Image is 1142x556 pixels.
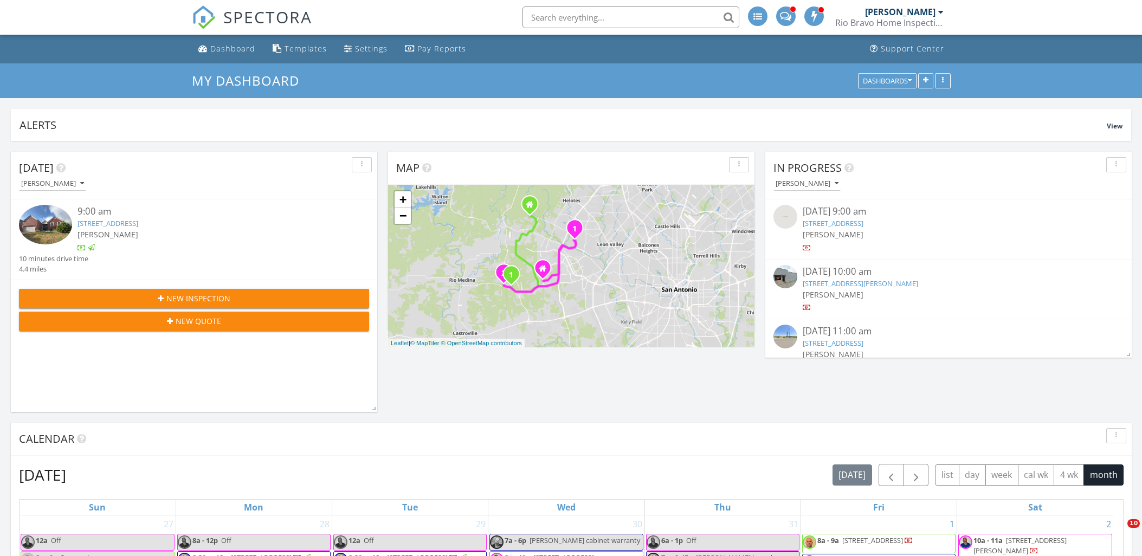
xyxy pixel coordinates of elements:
button: Previous month [879,464,904,486]
div: [DATE] 10:00 am [803,265,1094,279]
a: Settings [340,39,392,59]
button: day [959,464,986,486]
a: [DATE] 9:00 am [STREET_ADDRESS] [PERSON_NAME] [773,205,1124,253]
button: week [985,464,1018,486]
span: In Progress [773,160,842,175]
img: eddiegonzalez.jpg [959,535,972,549]
a: Monday [242,500,266,515]
div: [PERSON_NAME] [776,180,838,188]
button: New Quote [19,312,369,331]
a: [STREET_ADDRESS] [78,218,138,228]
a: Go to July 30, 2025 [630,515,644,533]
a: Wednesday [555,500,578,515]
button: month [1083,464,1124,486]
a: Thursday [712,500,733,515]
div: Support Center [881,43,944,54]
span: New Inspection [166,293,230,304]
span: [PERSON_NAME] [803,349,863,359]
span: [PERSON_NAME] cabinet warranty [530,535,640,545]
span: 10 [1127,519,1140,528]
button: [PERSON_NAME] [19,177,86,191]
a: [STREET_ADDRESS][PERSON_NAME] [803,279,918,288]
div: 10 minutes drive time [19,254,88,264]
div: [DATE] 11:00 am [803,325,1094,338]
span: Off [221,535,231,545]
span: SPECTORA [223,5,312,28]
a: Sunday [87,500,108,515]
button: [PERSON_NAME] [773,177,841,191]
button: [DATE] [833,464,872,486]
div: Alerts [20,118,1107,132]
a: 8a - 9a [STREET_ADDRESS] [817,535,913,545]
a: Go to July 27, 2025 [162,515,176,533]
iframe: Intercom live chat [1105,519,1131,545]
a: Pay Reports [401,39,470,59]
a: Dashboard [194,39,260,59]
a: © OpenStreetMap contributors [441,340,522,346]
h2: [DATE] [19,464,66,486]
span: 12a [349,535,360,545]
span: New Quote [176,315,221,327]
div: Dashboard [210,43,255,54]
a: Zoom in [395,191,411,208]
button: list [935,464,959,486]
a: Support Center [866,39,949,59]
span: Map [396,160,420,175]
span: 8a - 9a [817,535,839,545]
img: eddiegonzalez.jpg [334,535,347,549]
div: Rio Bravo Home Inspections [835,17,944,28]
div: Dashboards [863,77,912,85]
button: Dashboards [858,73,917,88]
a: Zoom out [395,208,411,224]
img: streetview [773,205,797,229]
img: streetview [773,325,797,348]
span: [PERSON_NAME] [78,229,138,240]
a: 10a - 11a [STREET_ADDRESS][PERSON_NAME] [973,535,1067,555]
img: img_6239.jpg [490,535,504,549]
span: Off [51,535,61,545]
span: 10a - 11a [973,535,1003,545]
img: eddiegonzalez.jpg [178,535,191,549]
span: [STREET_ADDRESS][PERSON_NAME] [973,535,1067,555]
img: streetview [773,265,797,289]
a: 8a - 9a [STREET_ADDRESS] [802,534,956,553]
span: [PERSON_NAME] [803,229,863,240]
a: [DATE] 10:00 am [STREET_ADDRESS][PERSON_NAME] [PERSON_NAME] [773,265,1124,313]
div: 13558 Ailey Knoll, San Antonio TX 78254 [530,204,536,210]
i: 1 [509,271,513,279]
button: New Inspection [19,289,369,308]
a: Leaflet [391,340,409,346]
div: 6110 Cliffbrier Dr, San Antonio, TX 78250 [575,228,581,234]
div: [PERSON_NAME] [865,7,935,17]
a: SPECTORA [192,15,312,37]
a: [STREET_ADDRESS] [803,338,863,348]
a: Saturday [1026,500,1044,515]
button: 4 wk [1054,464,1084,486]
a: Go to July 28, 2025 [318,515,332,533]
button: Next month [904,464,929,486]
span: [DATE] [19,160,54,175]
img: The Best Home Inspection Software - Spectora [192,5,216,29]
span: 6a - 1p [661,535,683,545]
i: 1 [572,225,577,232]
img: eddiegonzalez.jpg [21,535,35,549]
input: Search everything... [522,7,739,28]
a: My Dashboard [192,72,308,89]
span: 12a [36,535,48,545]
span: Off [364,535,374,545]
div: Settings [355,43,388,54]
div: [DATE] 9:00 am [803,205,1094,218]
div: 5032 Bright Bluff, San Antonio TX 78253 [543,268,549,274]
a: 9:00 am [STREET_ADDRESS] [PERSON_NAME] 10 minutes drive time 4.4 miles [19,205,369,274]
span: Off [686,535,696,545]
div: 9:00 am [78,205,340,218]
a: Go to July 29, 2025 [474,515,488,533]
div: 4.4 miles [19,264,88,274]
a: Go to August 1, 2025 [947,515,957,533]
div: [PERSON_NAME] [21,180,84,188]
div: Templates [285,43,327,54]
img: brad.jpg [803,535,816,549]
a: Tuesday [400,500,420,515]
img: eddiegonzalez.jpg [647,535,660,549]
a: Friday [871,500,887,515]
